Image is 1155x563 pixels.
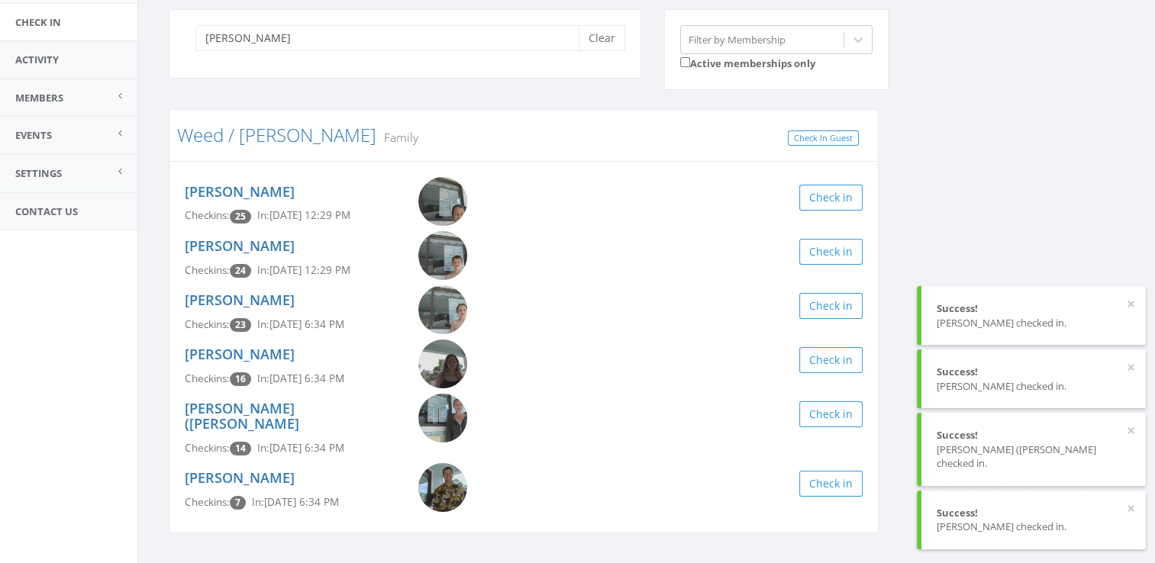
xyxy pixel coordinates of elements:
a: Weed / [PERSON_NAME] [177,122,376,147]
button: Check in [799,293,863,319]
button: Check in [799,239,863,265]
span: Contact Us [15,204,78,218]
span: Checkin count [230,318,251,332]
span: Members [15,91,63,105]
button: Check in [799,401,863,427]
span: Checkins: [185,263,230,277]
span: In: [DATE] 12:29 PM [257,208,350,222]
small: Family [376,129,418,146]
div: [PERSON_NAME] checked in. [937,379,1131,394]
div: [PERSON_NAME] ([PERSON_NAME] checked in. [937,442,1131,471]
span: In: [DATE] 6:34 PM [252,495,339,509]
span: Checkin count [230,210,251,224]
img: Leon_Tackett.png [418,285,467,334]
div: [PERSON_NAME] checked in. [937,316,1131,330]
img: Connor_Weed.png [418,177,467,226]
span: Checkin count [230,496,246,510]
label: Active memberships only [680,54,815,71]
a: [PERSON_NAME] [185,182,295,201]
button: × [1127,360,1135,375]
button: Check in [799,347,863,373]
span: Checkin count [230,442,251,455]
span: Checkin count [230,372,251,386]
button: × [1127,297,1135,312]
span: In: [DATE] 6:34 PM [257,441,344,455]
input: Search a name to check in [195,25,590,51]
span: Checkins: [185,372,230,385]
a: Check In Guest [788,130,859,146]
span: Checkins: [185,441,230,455]
button: Check in [799,185,863,211]
a: [PERSON_NAME] [185,468,295,487]
span: In: [DATE] 6:34 PM [257,372,344,385]
img: Christopher_Weed.png [418,463,467,512]
span: In: [DATE] 6:34 PM [257,317,344,331]
input: Active memberships only [680,57,690,67]
span: Checkins: [185,495,230,509]
img: Kathryn_Katy_Tackett.png [418,394,467,442]
a: [PERSON_NAME] ([PERSON_NAME] [185,399,299,433]
span: Checkins: [185,317,230,331]
img: Molly_Tackett.png [418,339,467,388]
div: [PERSON_NAME] checked in. [937,520,1131,534]
a: [PERSON_NAME] [185,236,295,255]
button: Clear [579,25,625,51]
span: Checkin count [230,264,251,278]
button: × [1127,423,1135,439]
img: Max_Weed.png [418,231,467,280]
div: Success! [937,365,1131,379]
div: Success! [937,506,1131,520]
span: Events [15,128,52,142]
span: Settings [15,166,62,180]
button: × [1127,501,1135,516]
span: Checkins: [185,208,230,222]
a: [PERSON_NAME] [185,291,295,309]
button: Check in [799,471,863,497]
a: [PERSON_NAME] [185,345,295,363]
div: Filter by Membership [689,32,786,47]
span: In: [DATE] 12:29 PM [257,263,350,277]
div: Success! [937,301,1131,316]
div: Success! [937,428,1131,442]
